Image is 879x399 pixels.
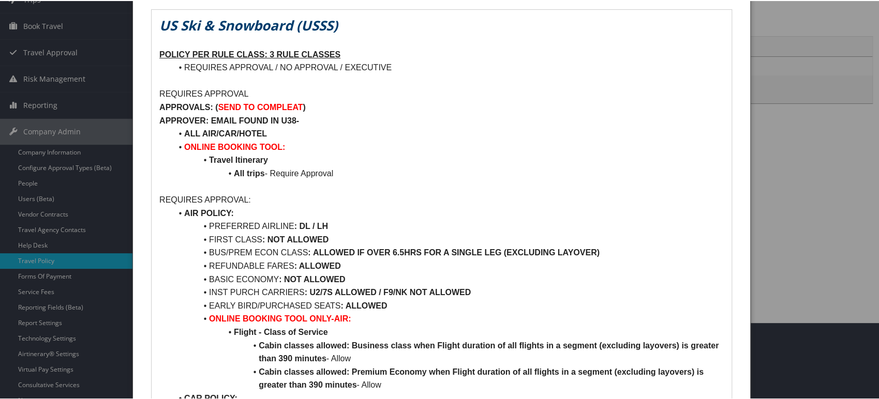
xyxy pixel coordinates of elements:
[209,155,268,163] strong: Travel Itinerary
[172,272,724,285] li: BASIC ECONOMY
[184,128,267,137] strong: ALL AIR/CAR/HOTEL
[308,247,310,256] strong: :
[172,232,724,245] li: FIRST CLASS
[209,313,351,322] strong: ONLINE BOOKING TOOL ONLY-AIR:
[294,221,328,229] strong: : DL / LH
[172,364,724,391] li: - Allow
[279,274,345,283] strong: : NOT ALLOWED
[172,219,724,232] li: PREFERRED AIRLINE
[215,102,218,111] strong: (
[159,15,338,34] em: US Ski & Snowboard (USSS)
[159,115,299,124] strong: APPROVER: EMAIL FOUND IN U38-
[172,166,724,179] li: - Require Approval
[172,60,724,73] li: REQUIRES APPROVAL / NO APPROVAL / EXECUTIVE
[234,327,327,335] strong: Flight - Class of Service
[184,208,234,217] strong: AIR POLICY:
[159,86,724,100] p: REQUIRES APPROVAL
[305,287,471,296] strong: : U2/7S ALLOWED / F9/NK NOT ALLOWED
[234,168,265,177] strong: All trips
[259,366,706,389] strong: Cabin classes allowed: Premium Economy when Flight duration of all flights in a segment (excludin...
[159,49,340,58] u: POLICY PER RULE CLASS: 3 RULE CLASSES
[262,234,329,243] strong: : NOT ALLOWED
[259,340,721,362] strong: Cabin classes allowed: Business class when Flight duration of all flights in a segment (excluding...
[172,258,724,272] li: REFUNDABLE FARES
[294,260,341,269] strong: : ALLOWED
[313,247,600,256] strong: ALLOWED IF OVER 6.5HRS FOR A SINGLE LEG (EXCLUDING LAYOVER)
[172,298,724,312] li: EARLY BIRD/PURCHASED SEATS
[172,285,724,298] li: INST PURCH CARRIERS
[172,245,724,258] li: BUS/PREM ECON CLASS
[159,102,213,111] strong: APPROVALS:
[218,102,303,111] strong: SEND TO COMPLEAT
[172,338,724,364] li: - Allow
[159,192,724,206] p: REQUIRES APPROVAL:
[303,102,305,111] strong: )
[340,300,387,309] strong: : ALLOWED
[184,142,285,150] strong: ONLINE BOOKING TOOL:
